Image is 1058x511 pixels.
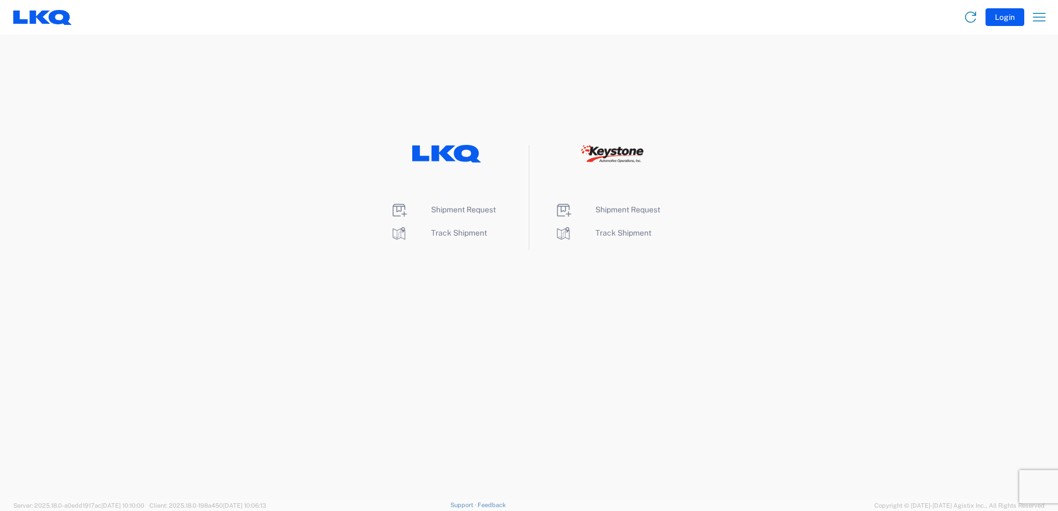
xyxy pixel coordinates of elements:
a: Track Shipment [390,228,487,237]
span: Shipment Request [595,205,660,214]
span: Copyright © [DATE]-[DATE] Agistix Inc., All Rights Reserved [874,500,1045,510]
a: Feedback [478,502,506,508]
span: Client: 2025.18.0-198a450 [149,502,266,509]
span: [DATE] 10:10:00 [101,502,144,509]
span: Server: 2025.18.0-a0edd1917ac [13,502,144,509]
span: Shipment Request [431,205,496,214]
a: Shipment Request [390,205,496,214]
a: Support [450,502,478,508]
a: Track Shipment [554,228,651,237]
a: Shipment Request [554,205,660,214]
span: Track Shipment [595,228,651,237]
span: Track Shipment [431,228,487,237]
span: [DATE] 10:06:13 [223,502,266,509]
button: Login [986,8,1024,26]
